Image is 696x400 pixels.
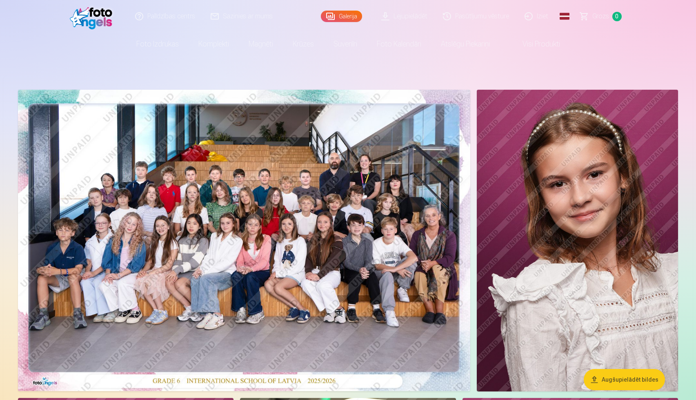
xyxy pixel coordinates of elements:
[70,3,117,29] img: /fa1
[283,33,324,55] a: Krūzes
[239,33,283,55] a: Magnēti
[324,33,367,55] a: Suvenīri
[612,12,622,21] span: 0
[127,33,189,55] a: Foto izdrukas
[367,33,431,55] a: Foto kalendāri
[189,33,239,55] a: Komplekti
[592,11,609,21] span: Grozs
[321,11,362,22] a: Galerija
[584,369,665,390] button: Augšupielādēt bildes
[500,33,570,55] a: Visi produkti
[431,33,500,55] a: Atslēgu piekariņi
